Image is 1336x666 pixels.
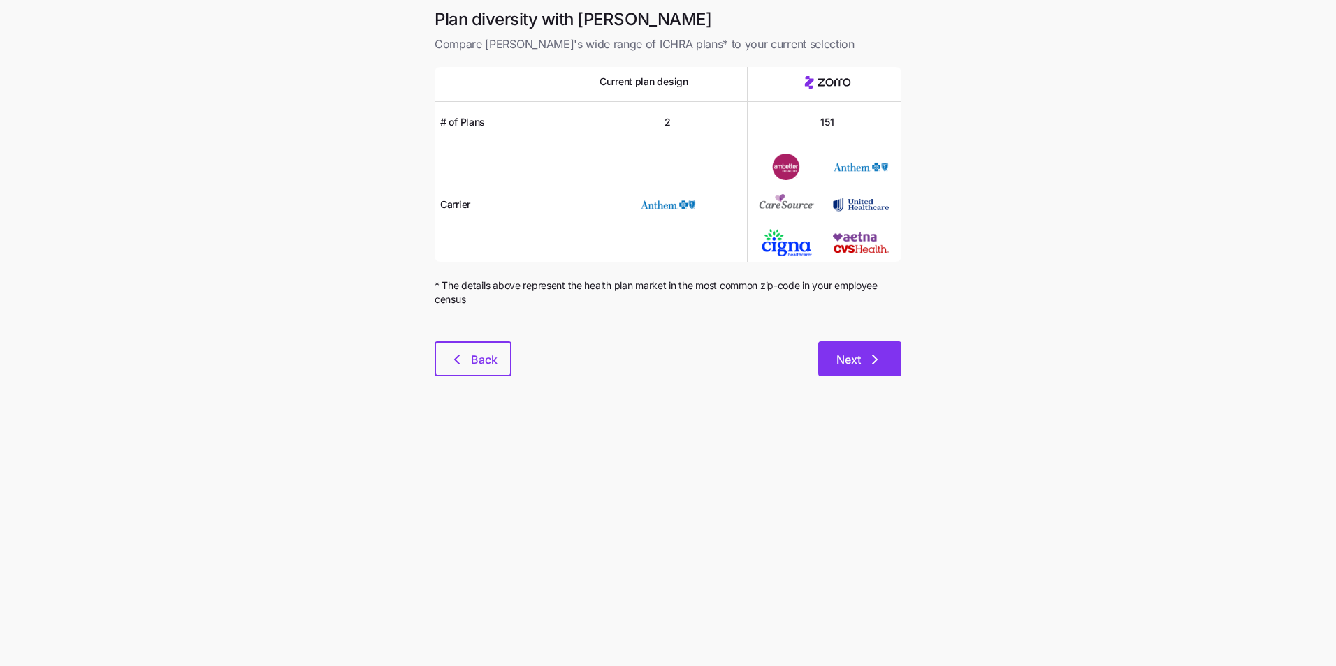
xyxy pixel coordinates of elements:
[820,115,834,129] span: 151
[435,8,901,30] h1: Plan diversity with [PERSON_NAME]
[435,36,901,53] span: Compare [PERSON_NAME]'s wide range of ICHRA plans* to your current selection
[440,115,485,129] span: # of Plans
[818,341,901,376] button: Next
[833,154,889,180] img: Carrier
[759,191,815,218] img: Carrier
[759,229,815,256] img: Carrier
[600,75,688,89] span: Current plan design
[833,229,889,256] img: Carrier
[759,154,815,180] img: Carrier
[836,351,861,368] span: Next
[665,115,671,129] span: 2
[471,351,498,368] span: Back
[440,198,470,212] span: Carrier
[435,341,511,376] button: Back
[640,191,696,218] img: Carrier
[435,279,901,307] span: * The details above represent the health plan market in the most common zip-code in your employee...
[833,191,889,218] img: Carrier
